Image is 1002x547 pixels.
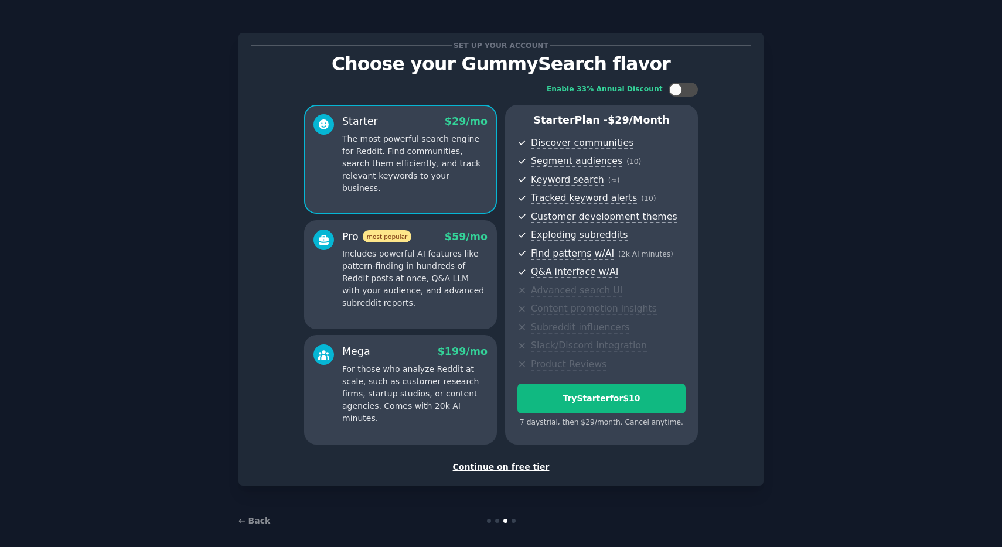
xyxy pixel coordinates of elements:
[238,516,270,525] a: ← Back
[342,363,488,425] p: For those who analyze Reddit at scale, such as customer research firms, startup studios, or conte...
[531,211,677,223] span: Customer development themes
[342,133,488,194] p: The most powerful search engine for Reddit. Find communities, search them efficiently, and track ...
[547,84,663,95] div: Enable 33% Annual Discount
[518,392,685,405] div: Try Starter for $10
[626,158,641,166] span: ( 10 )
[618,250,673,258] span: ( 2k AI minutes )
[531,229,628,241] span: Exploding subreddits
[342,114,378,129] div: Starter
[531,248,614,260] span: Find patterns w/AI
[531,155,622,167] span: Segment audiences
[531,266,618,278] span: Q&A interface w/AI
[445,231,488,242] span: $ 59 /mo
[531,358,606,371] span: Product Reviews
[531,192,637,204] span: Tracked keyword alerts
[608,114,670,126] span: $ 29 /month
[445,115,488,127] span: $ 29 /mo
[531,137,633,149] span: Discover communities
[452,39,551,52] span: Set up your account
[342,344,370,359] div: Mega
[251,54,751,74] p: Choose your GummySearch flavor
[531,303,657,315] span: Content promotion insights
[517,418,686,428] div: 7 days trial, then $ 29 /month . Cancel anytime.
[438,346,488,357] span: $ 199 /mo
[342,230,411,244] div: Pro
[531,340,647,352] span: Slack/Discord integration
[342,248,488,309] p: Includes powerful AI features like pattern-finding in hundreds of Reddit posts at once, Q&A LLM w...
[517,113,686,128] p: Starter Plan -
[363,230,412,242] span: most popular
[641,194,656,203] span: ( 10 )
[517,384,686,413] button: TryStarterfor$10
[531,174,604,186] span: Keyword search
[251,461,751,473] div: Continue on free tier
[531,322,629,334] span: Subreddit influencers
[531,285,622,297] span: Advanced search UI
[608,176,620,184] span: ( ∞ )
